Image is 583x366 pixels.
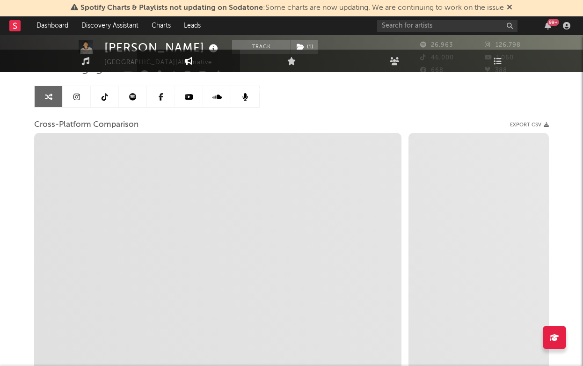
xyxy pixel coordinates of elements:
input: Search for artists [377,20,517,32]
button: 99+ [545,22,551,29]
span: Dismiss [507,4,512,12]
button: Export CSV [510,122,549,128]
a: Charts [145,16,177,35]
a: Dashboard [30,16,75,35]
a: Discovery Assistant [75,16,145,35]
span: Spotify Charts & Playlists not updating on Sodatone [80,4,263,12]
div: 99 + [547,19,559,26]
span: 126,798 [485,42,521,48]
a: Leads [177,16,207,35]
div: [PERSON_NAME] [104,40,220,55]
span: Cross-Platform Comparison [34,119,138,131]
button: Edit [241,71,258,82]
span: ( 1 ) [291,40,318,54]
span: Artist Engagement [34,63,140,74]
button: Track [232,40,291,54]
span: : Some charts are now updating. We are continuing to work on the issue [80,4,504,12]
span: 26,963 [420,42,453,48]
button: (1) [291,40,318,54]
